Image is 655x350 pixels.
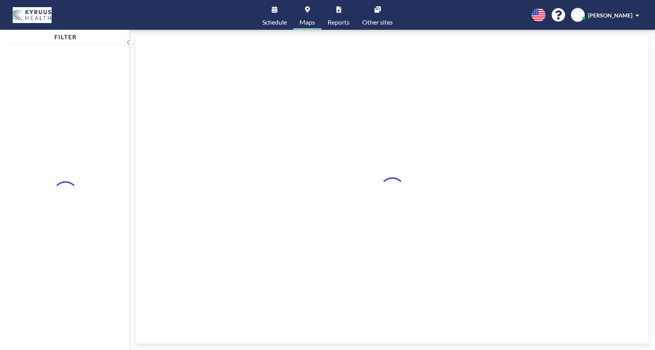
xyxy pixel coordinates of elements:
img: organization-logo [13,7,52,23]
span: Reports [328,19,350,25]
span: Other sites [362,19,393,25]
span: SS [575,12,581,19]
h4: FILTER [10,30,121,41]
span: Schedule [262,19,287,25]
span: [PERSON_NAME] [588,12,632,19]
span: Maps [300,19,315,25]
